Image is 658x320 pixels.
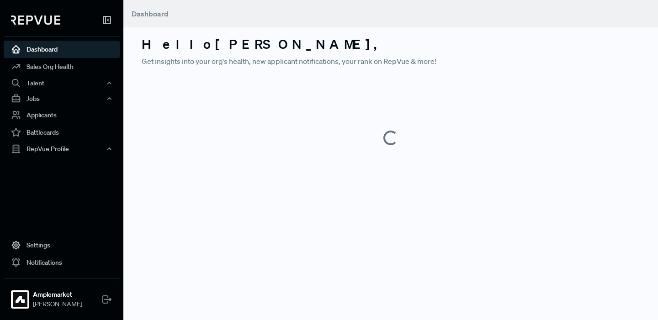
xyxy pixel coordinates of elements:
[4,124,120,141] a: Battlecards
[4,75,120,91] button: Talent
[33,290,82,299] strong: Amplemarket
[132,9,169,18] span: Dashboard
[4,254,120,271] a: Notifications
[4,236,120,254] a: Settings
[33,299,82,309] span: [PERSON_NAME]
[13,292,27,307] img: Amplemarket
[4,91,120,106] button: Jobs
[4,58,120,75] a: Sales Org Health
[4,106,120,124] a: Applicants
[4,278,120,313] a: AmplemarketAmplemarket[PERSON_NAME]
[4,41,120,58] a: Dashboard
[11,16,60,25] img: RepVue
[142,37,640,52] h3: Hello [PERSON_NAME] ,
[142,56,640,67] p: Get insights into your org's health, new applicant notifications, your rank on RepVue & more!
[4,141,120,157] button: RepVue Profile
